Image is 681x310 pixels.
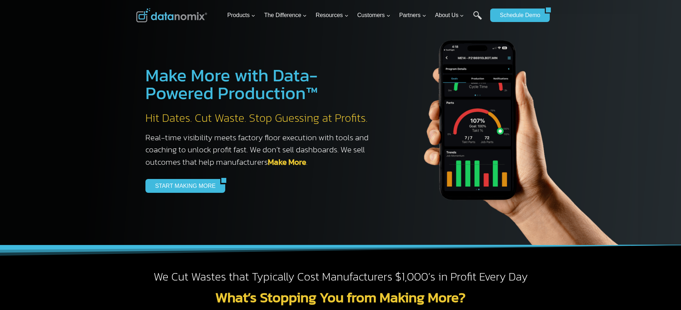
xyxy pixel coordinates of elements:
span: The Difference [264,11,307,20]
span: Partners [399,11,426,20]
a: START MAKING MORE [145,179,220,192]
nav: Primary Navigation [225,4,487,27]
span: About Us [435,11,464,20]
img: The Datanoix Mobile App available on Android and iOS Devices [390,14,638,245]
span: Products [227,11,255,20]
h1: Make More with Data-Powered Production™ [145,66,376,102]
h2: What’s Stopping You from Making More? [136,290,545,304]
h2: Hit Dates. Cut Waste. Stop Guessing at Profits. [145,111,376,126]
h3: Real-time visibility meets factory floor execution with tools and coaching to unlock profit fast.... [145,131,376,168]
img: Datanomix [136,8,207,22]
a: Make More [268,156,306,168]
h2: We Cut Wastes that Typically Cost Manufacturers $1,000’s in Profit Every Day [136,270,545,284]
span: Customers [357,11,390,20]
span: Resources [316,11,348,20]
a: Schedule Demo [490,9,545,22]
a: Search [473,11,482,27]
